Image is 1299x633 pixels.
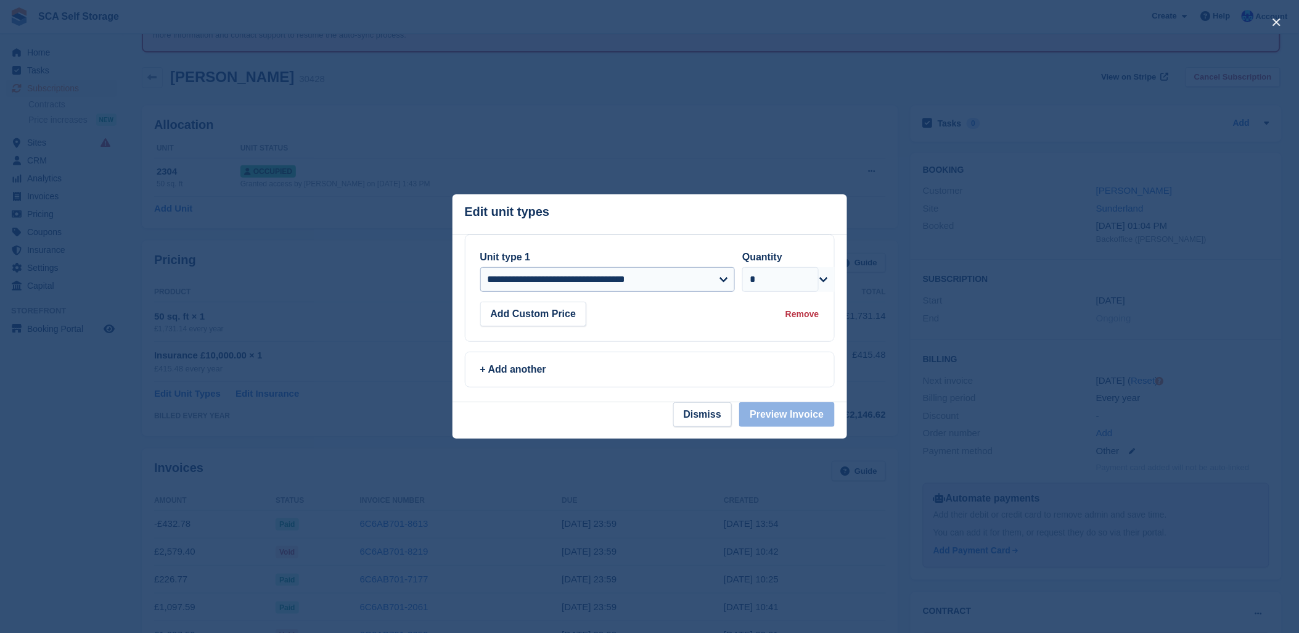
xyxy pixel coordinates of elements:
[785,308,819,321] div: Remove
[673,402,732,427] button: Dismiss
[1267,12,1287,32] button: close
[742,252,782,262] label: Quantity
[739,402,834,427] button: Preview Invoice
[480,302,587,326] button: Add Custom Price
[480,252,531,262] label: Unit type 1
[480,362,819,377] div: + Add another
[465,352,835,387] a: + Add another
[465,205,550,219] p: Edit unit types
